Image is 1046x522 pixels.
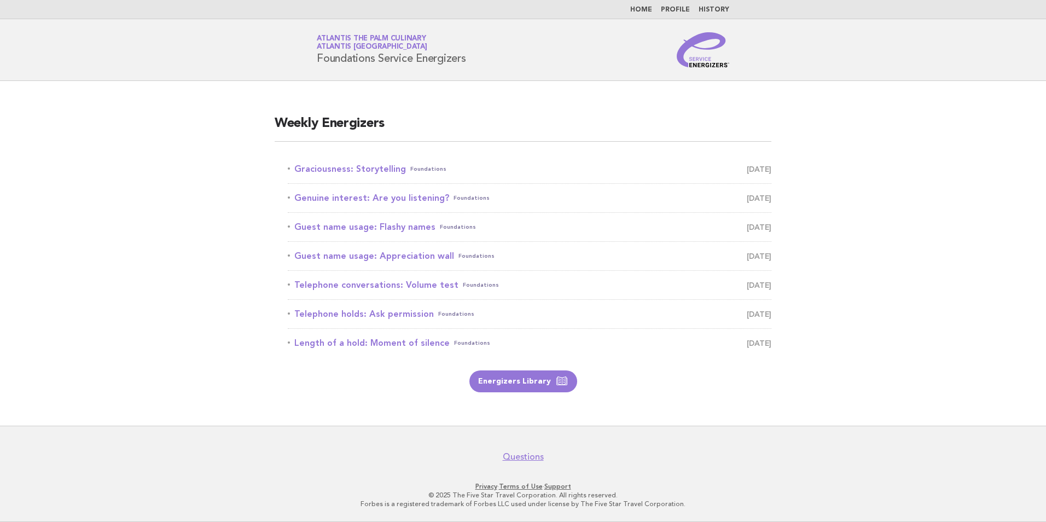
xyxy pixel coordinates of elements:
[288,335,771,351] a: Length of a hold: Moment of silenceFoundations [DATE]
[288,248,771,264] a: Guest name usage: Appreciation wallFoundations [DATE]
[410,161,446,177] span: Foundations
[188,482,858,491] p: · ·
[747,190,771,206] span: [DATE]
[499,483,543,490] a: Terms of Use
[503,451,544,462] a: Questions
[677,32,729,67] img: Service Energizers
[317,35,427,50] a: Atlantis The Palm CulinaryAtlantis [GEOGRAPHIC_DATA]
[747,161,771,177] span: [DATE]
[288,277,771,293] a: Telephone conversations: Volume testFoundations [DATE]
[188,500,858,508] p: Forbes is a registered trademark of Forbes LLC used under license by The Five Star Travel Corpora...
[630,7,652,13] a: Home
[188,491,858,500] p: © 2025 The Five Star Travel Corporation. All rights reserved.
[747,306,771,322] span: [DATE]
[454,335,490,351] span: Foundations
[458,248,495,264] span: Foundations
[747,335,771,351] span: [DATE]
[288,306,771,322] a: Telephone holds: Ask permissionFoundations [DATE]
[747,248,771,264] span: [DATE]
[288,161,771,177] a: Graciousness: StorytellingFoundations [DATE]
[288,219,771,235] a: Guest name usage: Flashy namesFoundations [DATE]
[469,370,577,392] a: Energizers Library
[699,7,729,13] a: History
[475,483,497,490] a: Privacy
[317,36,466,64] h1: Foundations Service Energizers
[275,115,771,142] h2: Weekly Energizers
[544,483,571,490] a: Support
[288,190,771,206] a: Genuine interest: Are you listening?Foundations [DATE]
[454,190,490,206] span: Foundations
[747,219,771,235] span: [DATE]
[747,277,771,293] span: [DATE]
[463,277,499,293] span: Foundations
[661,7,690,13] a: Profile
[317,44,427,51] span: Atlantis [GEOGRAPHIC_DATA]
[440,219,476,235] span: Foundations
[438,306,474,322] span: Foundations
